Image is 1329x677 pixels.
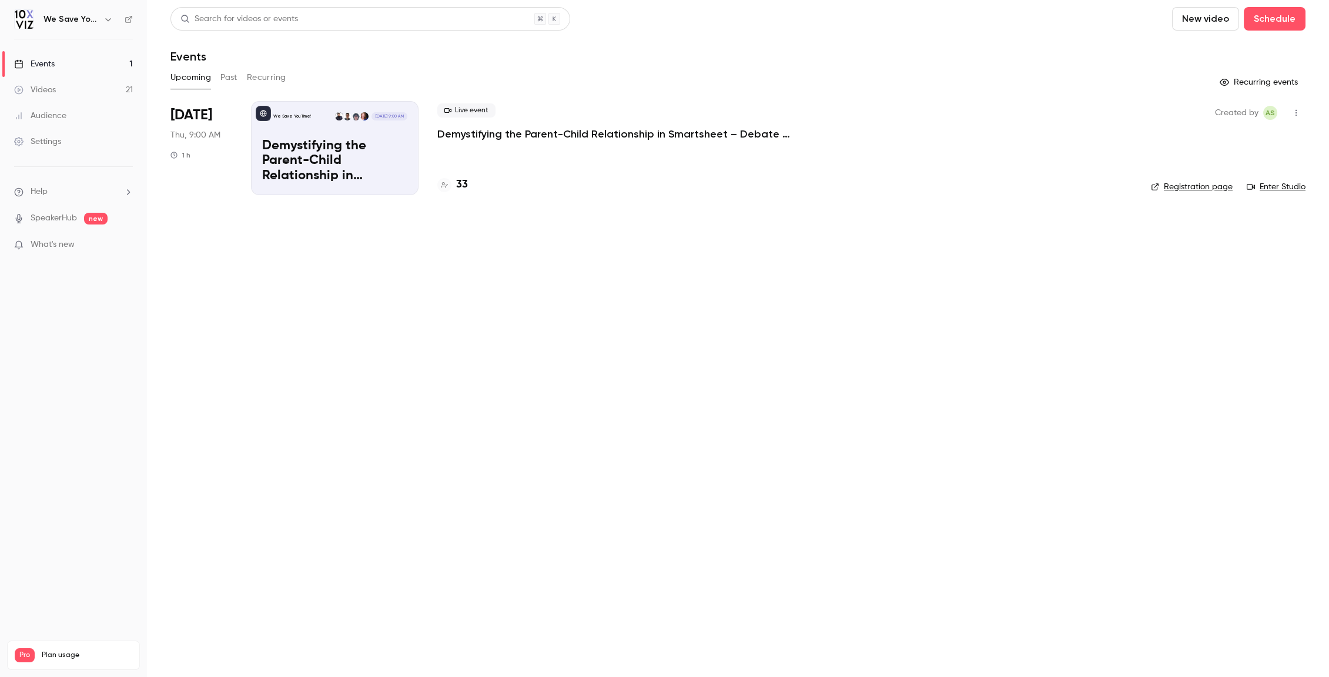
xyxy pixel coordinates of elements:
span: Help [31,186,48,198]
span: Live event [437,103,496,118]
button: Upcoming [170,68,211,87]
div: Events [14,58,55,70]
span: Pro [15,648,35,662]
iframe: Noticeable Trigger [119,240,133,250]
button: Recurring [247,68,286,87]
img: Jennifer Jones [360,112,369,120]
div: Videos [14,84,56,96]
span: [DATE] [170,106,212,125]
div: Search for videos or events [180,13,298,25]
a: 33 [437,177,468,193]
div: Sep 4 Thu, 9:00 AM (America/Denver) [170,101,232,195]
a: Enter Studio [1247,181,1305,193]
p: We Save You Time! [273,113,311,119]
span: [DATE] 9:00 AM [371,112,407,120]
p: Demystifying the Parent-Child Relationship in Smartsheet – Debate at the Dinner Table [262,139,407,184]
span: Plan usage [42,651,132,660]
span: new [84,213,108,224]
button: New video [1172,7,1239,31]
a: Demystifying the Parent-Child Relationship in Smartsheet – Debate at the Dinner Table [437,127,790,141]
a: Registration page [1151,181,1233,193]
button: Recurring events [1214,73,1305,92]
img: Dansong Wang [352,112,360,120]
img: We Save You Time! [15,10,34,29]
div: Audience [14,110,66,122]
a: Demystifying the Parent-Child Relationship in Smartsheet – Debate at the Dinner Table We Save You... [251,101,419,195]
div: 1 h [170,150,190,160]
h1: Events [170,49,206,63]
button: Schedule [1244,7,1305,31]
li: help-dropdown-opener [14,186,133,198]
img: Dustin Wise [335,112,343,120]
span: Thu, 9:00 AM [170,129,220,141]
span: What's new [31,239,75,251]
h6: We Save You Time! [43,14,99,25]
img: Ayelet Weiner [343,112,352,120]
span: Ashley Sage [1263,106,1277,120]
a: SpeakerHub [31,212,77,224]
div: Settings [14,136,61,148]
button: Past [220,68,237,87]
h4: 33 [456,177,468,193]
span: AS [1266,106,1275,120]
span: Created by [1215,106,1258,120]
